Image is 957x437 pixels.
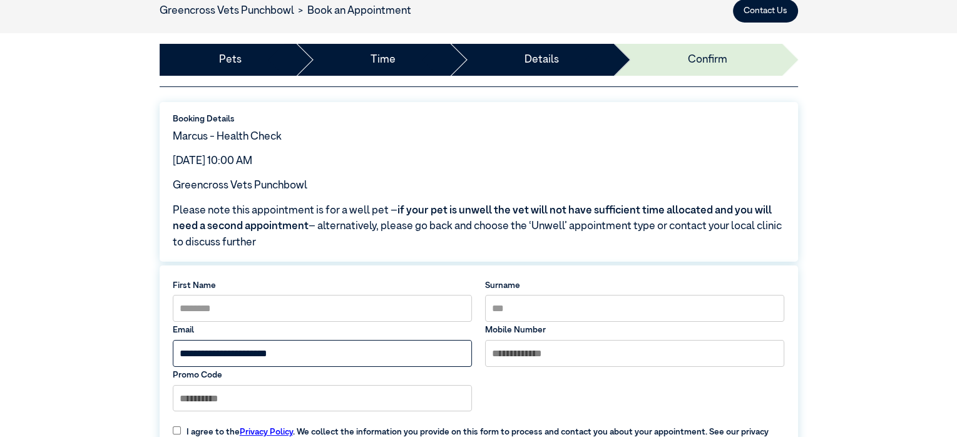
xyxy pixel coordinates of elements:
a: Details [525,52,559,68]
label: First Name [173,279,473,292]
li: Book an Appointment [294,3,412,19]
a: Greencross Vets Punchbowl [160,6,294,16]
a: Pets [219,52,242,68]
nav: breadcrumb [160,3,412,19]
label: Mobile Number [485,324,785,336]
label: Email [173,324,473,336]
a: Time [371,52,396,68]
span: Marcus - Health Check [173,131,282,142]
span: if your pet is unwell the vet will not have sufficient time allocated and you will need a second ... [173,205,772,232]
input: I agree to thePrivacy Policy. We collect the information you provide on this form to process and ... [173,426,181,434]
span: Greencross Vets Punchbowl [173,180,307,191]
label: Promo Code [173,369,473,381]
span: [DATE] 10:00 AM [173,156,252,167]
a: Privacy Policy [240,428,293,436]
label: Surname [485,279,785,292]
label: Booking Details [173,113,785,125]
span: Please note this appointment is for a well pet – – alternatively, please go back and choose the ‘... [173,203,785,251]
